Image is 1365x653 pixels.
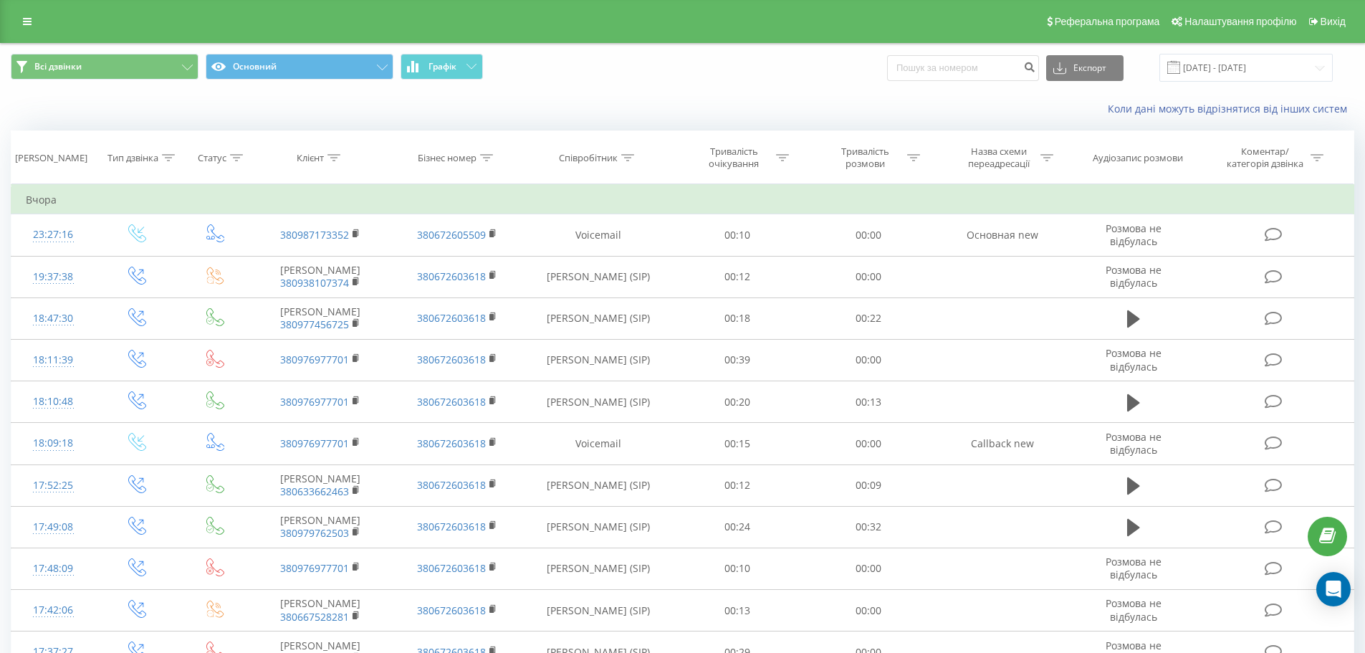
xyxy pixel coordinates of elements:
[525,464,672,506] td: [PERSON_NAME] (SIP)
[525,548,672,589] td: [PERSON_NAME] (SIP)
[672,339,803,381] td: 00:39
[280,485,349,498] a: 380633662463
[672,381,803,423] td: 00:20
[252,590,388,631] td: [PERSON_NAME]
[1184,16,1296,27] span: Налаштування профілю
[26,388,81,416] div: 18:10:48
[525,297,672,339] td: [PERSON_NAME] (SIP)
[417,270,486,283] a: 380672603618
[696,146,772,170] div: Тривалість очікування
[417,520,486,533] a: 380672603618
[672,297,803,339] td: 00:18
[280,353,349,366] a: 380976977701
[803,548,934,589] td: 00:00
[280,610,349,624] a: 380667528281
[934,214,1070,256] td: Основная new
[34,61,82,72] span: Всі дзвінки
[672,214,803,256] td: 00:10
[803,256,934,297] td: 00:00
[417,228,486,242] a: 380672605509
[417,437,486,450] a: 380672603618
[26,346,81,374] div: 18:11:39
[672,464,803,506] td: 00:12
[26,221,81,249] div: 23:27:16
[297,152,324,164] div: Клієнт
[803,297,934,339] td: 00:22
[525,381,672,423] td: [PERSON_NAME] (SIP)
[280,276,349,290] a: 380938107374
[280,561,349,575] a: 380976977701
[107,152,158,164] div: Тип дзвінка
[417,353,486,366] a: 380672603618
[672,506,803,548] td: 00:24
[803,423,934,464] td: 00:00
[1106,430,1162,457] span: Розмова не відбулась
[672,256,803,297] td: 00:12
[1316,572,1351,606] div: Open Intercom Messenger
[417,311,486,325] a: 380672603618
[525,339,672,381] td: [PERSON_NAME] (SIP)
[1108,102,1354,115] a: Коли дані можуть відрізнятися вiд інших систем
[672,590,803,631] td: 00:13
[803,464,934,506] td: 00:09
[672,548,803,589] td: 00:10
[803,381,934,423] td: 00:13
[803,506,934,548] td: 00:32
[960,146,1037,170] div: Назва схеми переадресації
[525,256,672,297] td: [PERSON_NAME] (SIP)
[525,590,672,631] td: [PERSON_NAME] (SIP)
[280,318,349,331] a: 380977456725
[1106,596,1162,623] span: Розмова не відбулась
[672,423,803,464] td: 00:15
[559,152,618,164] div: Співробітник
[11,186,1354,214] td: Вчора
[803,590,934,631] td: 00:00
[1106,221,1162,248] span: Розмова не відбулась
[417,395,486,409] a: 380672603618
[26,472,81,500] div: 17:52:25
[280,437,349,450] a: 380976977701
[252,464,388,506] td: [PERSON_NAME]
[26,513,81,541] div: 17:49:08
[280,228,349,242] a: 380987173352
[417,561,486,575] a: 380672603618
[417,604,486,617] a: 380672603618
[1055,16,1160,27] span: Реферальна програма
[1223,146,1307,170] div: Коментар/категорія дзвінка
[887,55,1039,81] input: Пошук за номером
[525,506,672,548] td: [PERSON_NAME] (SIP)
[934,423,1070,464] td: Callback new
[1106,346,1162,373] span: Розмова не відбулась
[15,152,87,164] div: [PERSON_NAME]
[26,305,81,333] div: 18:47:30
[252,256,388,297] td: [PERSON_NAME]
[401,54,483,80] button: Графік
[26,555,81,583] div: 17:48:09
[418,152,476,164] div: Бізнес номер
[803,214,934,256] td: 00:00
[1093,152,1183,164] div: Аудіозапис розмови
[280,526,349,540] a: 380979762503
[803,339,934,381] td: 00:00
[1321,16,1346,27] span: Вихід
[525,423,672,464] td: Voicemail
[1106,263,1162,290] span: Розмова не відбулась
[11,54,198,80] button: Всі дзвінки
[198,152,226,164] div: Статус
[26,596,81,624] div: 17:42:06
[252,506,388,548] td: [PERSON_NAME]
[252,297,388,339] td: [PERSON_NAME]
[417,478,486,492] a: 380672603618
[26,429,81,457] div: 18:09:18
[26,263,81,291] div: 19:37:38
[280,395,349,409] a: 380976977701
[1046,55,1124,81] button: Експорт
[206,54,393,80] button: Основний
[428,62,456,72] span: Графік
[827,146,904,170] div: Тривалість розмови
[525,214,672,256] td: Voicemail
[1106,555,1162,581] span: Розмова не відбулась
